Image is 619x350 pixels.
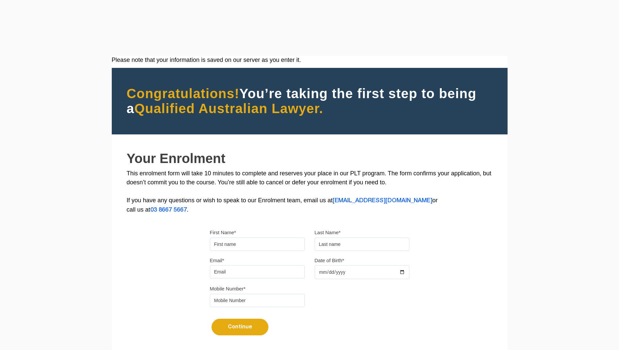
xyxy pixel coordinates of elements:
[315,238,409,251] input: Last name
[210,229,236,236] label: First Name*
[210,294,305,307] input: Mobile Number
[134,101,323,116] span: Qualified Australian Lawyer.
[212,319,268,335] button: Continue
[333,198,432,203] a: [EMAIL_ADDRESS][DOMAIN_NAME]
[150,207,187,213] a: 03 8667 5667
[127,151,493,166] h2: Your Enrolment
[315,257,344,264] label: Date of Birth*
[210,238,305,251] input: First name
[127,86,493,116] h2: You’re taking the first step to being a
[210,285,246,292] label: Mobile Number*
[127,86,239,101] span: Congratulations!
[210,257,224,264] label: Email*
[210,265,305,278] input: Email
[112,56,508,65] div: Please note that your information is saved on our server as you enter it.
[127,169,493,215] p: This enrolment form will take 10 minutes to complete and reserves your place in our PLT program. ...
[315,229,341,236] label: Last Name*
